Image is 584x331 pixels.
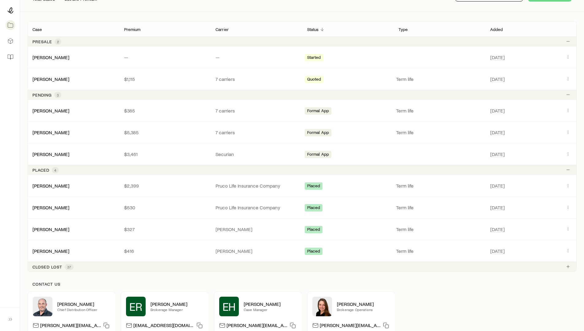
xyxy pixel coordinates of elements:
a: [PERSON_NAME] [32,76,69,82]
span: 37 [67,264,71,269]
p: Case [32,27,42,32]
a: [PERSON_NAME] [32,108,69,113]
p: Term life [396,76,483,82]
span: [DATE] [490,54,505,60]
span: [DATE] [490,248,505,254]
p: [PERSON_NAME] [151,301,204,307]
p: Term life [396,248,483,254]
a: [PERSON_NAME] [32,204,69,210]
span: Formal App [307,152,329,158]
p: — [216,54,297,60]
span: EH [223,300,236,313]
p: [PERSON_NAME][EMAIL_ADDRESS][DOMAIN_NAME] [320,322,380,330]
span: ER [129,300,142,313]
span: [DATE] [490,183,505,189]
div: [PERSON_NAME] [32,108,69,114]
p: 7 carriers [216,76,297,82]
p: Brokerage Operations [337,307,390,312]
p: Term life [396,129,483,135]
span: [DATE] [490,151,505,157]
span: 4 [54,168,56,173]
a: [PERSON_NAME] [32,226,69,232]
p: Securian [216,151,297,157]
a: [PERSON_NAME] [32,54,69,60]
p: Term life [396,226,483,232]
span: Placed [307,205,320,211]
p: Presale [32,39,52,44]
span: Formal App [307,130,329,136]
p: $327 [124,226,206,232]
span: [DATE] [490,226,505,232]
p: 7 carriers [216,129,297,135]
p: Pending [32,93,52,97]
p: $416 [124,248,206,254]
p: [PERSON_NAME] [244,301,297,307]
p: $3,461 [124,151,206,157]
span: Formal App [307,108,329,115]
span: 3 [57,93,59,97]
p: [PERSON_NAME] [57,301,111,307]
span: [DATE] [490,204,505,211]
div: [PERSON_NAME] [32,129,69,136]
p: Contact us [32,282,572,287]
p: Chief Distribution Officer [57,307,111,312]
p: Status [307,27,319,32]
span: Quoted [307,77,321,83]
p: [PERSON_NAME] [216,248,297,254]
p: Term life [396,108,483,114]
span: Placed [307,183,320,190]
img: Dan Pierson [33,297,52,316]
span: [DATE] [490,108,505,114]
p: [PERSON_NAME] [216,226,297,232]
a: [PERSON_NAME] [32,151,69,157]
p: Added [490,27,503,32]
div: [PERSON_NAME] [32,226,69,233]
div: [PERSON_NAME] [32,151,69,158]
p: 7 carriers [216,108,297,114]
p: Type [399,27,408,32]
p: [EMAIL_ADDRESS][DOMAIN_NAME] [133,322,194,330]
span: Placed [307,249,320,255]
div: Client cases [28,21,577,272]
p: [PERSON_NAME][EMAIL_ADDRESS][DOMAIN_NAME] [40,322,101,330]
span: Started [307,55,321,61]
p: [PERSON_NAME] [337,301,390,307]
a: [PERSON_NAME] [32,129,69,135]
p: Pruco Life Insurance Company [216,204,297,211]
p: [PERSON_NAME][EMAIL_ADDRESS][DOMAIN_NAME] [227,322,287,330]
p: $530 [124,204,206,211]
span: [DATE] [490,76,505,82]
p: $5,385 [124,129,206,135]
span: 2 [57,39,59,44]
p: Carrier [216,27,229,32]
a: [PERSON_NAME] [32,183,69,188]
p: $2,399 [124,183,206,189]
a: [PERSON_NAME] [32,248,69,254]
div: [PERSON_NAME] [32,204,69,211]
p: Premium [124,27,141,32]
p: Placed [32,168,49,173]
p: $385 [124,108,206,114]
p: Term life [396,183,483,189]
p: Term life [396,204,483,211]
p: Brokerage Manager [151,307,204,312]
span: [DATE] [490,129,505,135]
p: Case Manager [244,307,297,312]
p: $1,115 [124,76,206,82]
span: Placed [307,227,320,233]
p: Pruco Life Insurance Company [216,183,297,189]
img: Ellen Wall [312,297,332,316]
div: [PERSON_NAME] [32,54,69,61]
p: Closed lost [32,264,62,269]
p: — [124,54,206,60]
